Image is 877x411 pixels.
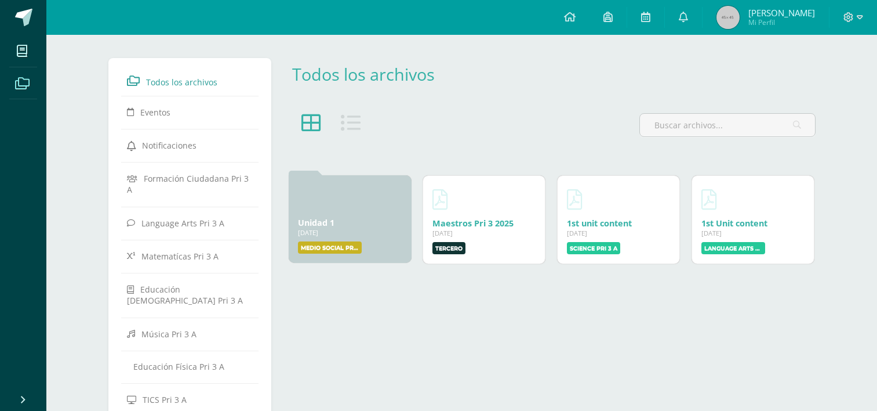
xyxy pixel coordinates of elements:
[748,17,815,27] span: Mi Perfil
[127,168,253,200] a: Formación Ciudadana Pri 3 A
[127,246,253,266] a: Matematícas Pri 3 A
[298,217,334,228] a: Unidad 1
[701,242,765,254] label: Language Arts Pri 3 A
[748,7,815,19] span: [PERSON_NAME]
[141,329,196,340] span: Música Pri 3 A
[298,241,362,254] label: Medio Social Pri 3 A
[701,218,767,229] a: 1st Unit content
[567,229,670,237] div: [DATE]
[432,229,536,237] div: [DATE]
[127,173,249,195] span: Formación Ciudadana Pri 3 A
[143,394,187,405] span: TICS Pri 3 A
[716,6,740,29] img: 45x45
[127,70,253,91] a: Todos los archivos
[432,218,514,229] a: Maestros Pri 3 2025
[127,389,253,410] a: TICS Pri 3 A
[432,185,447,213] a: Descargar Maestros Pri 3 2025.pdf
[567,185,582,213] a: Descargar 1st unit content.pdf
[127,212,253,233] a: Language Arts Pri 3 A
[127,323,253,344] a: Música Pri 3 A
[133,361,224,372] span: Educación Física Pri 3 A
[127,135,253,156] a: Notificaciones
[141,251,219,262] span: Matematícas Pri 3 A
[298,217,402,228] div: Unidad 1
[292,63,435,85] a: Todos los archivos
[567,242,620,254] label: Science Pri 3 A
[127,284,243,306] span: Educación [DEMOGRAPHIC_DATA] Pri 3 A
[142,140,196,151] span: Notificaciones
[567,218,632,229] a: 1st unit content
[292,63,452,85] div: Todos los archivos
[701,185,716,213] a: Descargar 1st Unit content.pdf
[141,218,224,229] span: Language Arts Pri 3 A
[640,114,815,136] input: Buscar archivos...
[432,218,536,229] div: Descargar Maestros Pri 3 2025.pdf
[298,228,402,237] div: [DATE]
[567,218,670,229] div: Descargar 1st unit content.pdf
[127,102,253,122] a: Eventos
[701,218,805,229] div: Descargar 1st Unit content.pdf
[140,107,170,118] span: Eventos
[146,77,217,88] span: Todos los archivos
[127,279,253,311] a: Educación [DEMOGRAPHIC_DATA] Pri 3 A
[701,229,805,237] div: [DATE]
[127,356,253,377] a: Educación Física Pri 3 A
[432,242,465,254] label: Tercero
